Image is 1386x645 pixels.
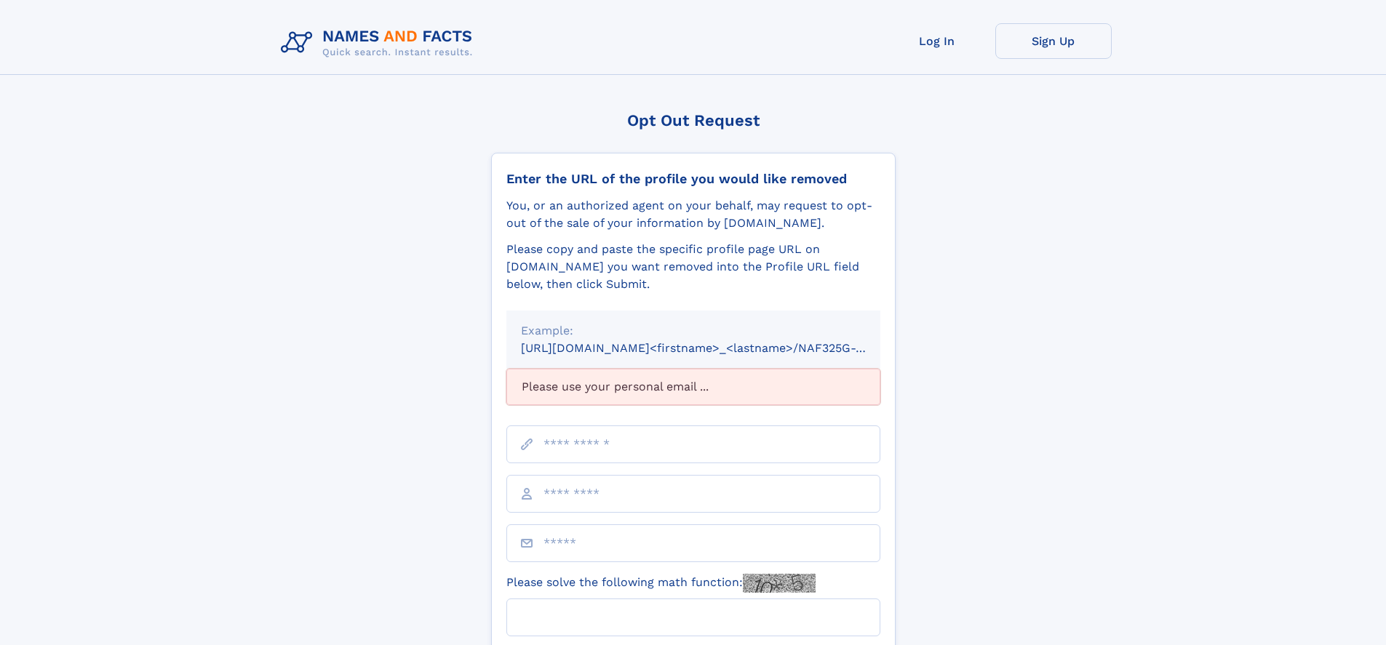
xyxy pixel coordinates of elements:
div: Opt Out Request [491,111,896,129]
small: [URL][DOMAIN_NAME]<firstname>_<lastname>/NAF325G-xxxxxxxx [521,341,908,355]
div: Please copy and paste the specific profile page URL on [DOMAIN_NAME] you want removed into the Pr... [506,241,880,293]
label: Please solve the following math function: [506,574,816,593]
div: You, or an authorized agent on your behalf, may request to opt-out of the sale of your informatio... [506,197,880,232]
div: Please use your personal email ... [506,369,880,405]
img: Logo Names and Facts [275,23,485,63]
a: Log In [879,23,995,59]
a: Sign Up [995,23,1112,59]
div: Example: [521,322,866,340]
div: Enter the URL of the profile you would like removed [506,171,880,187]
